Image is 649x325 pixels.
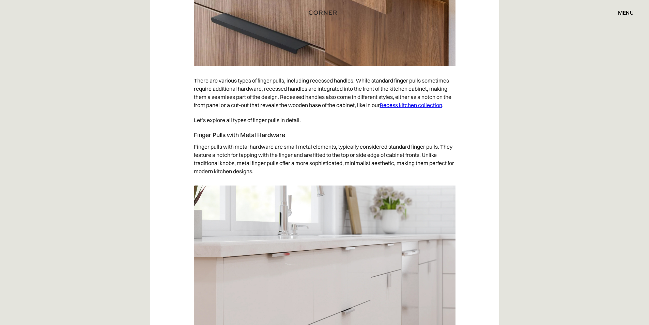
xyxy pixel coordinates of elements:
p: Let’s explore all types of finger pulls in detail. [194,113,455,128]
h4: Finger Pulls with Metal Hardware [194,131,455,139]
div: menu [611,7,634,18]
p: There are various types of finger pulls, including recessed handles. While standard finger pulls ... [194,73,455,113]
div: menu [618,10,634,15]
p: Finger pulls with metal hardware are small metal elements, typically considered standard finger p... [194,139,455,179]
a: Recess kitchen collection [380,102,442,108]
a: home [300,8,349,17]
